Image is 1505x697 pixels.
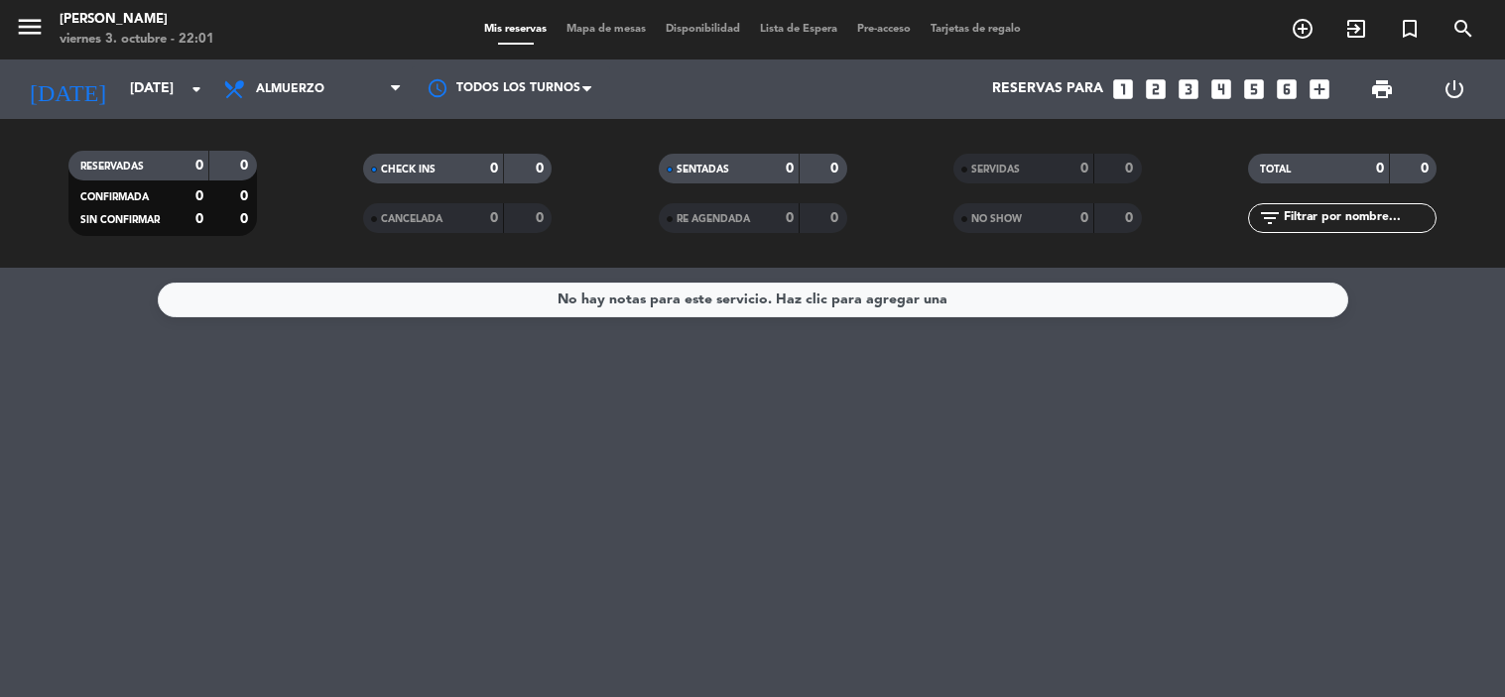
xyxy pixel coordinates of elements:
i: looks_3 [1176,76,1201,102]
strong: 0 [1080,162,1088,175]
i: exit_to_app [1344,17,1368,41]
strong: 0 [490,211,498,225]
strong: 0 [490,162,498,175]
i: add_box [1307,76,1332,102]
input: Filtrar por nombre... [1282,207,1436,229]
i: add_circle_outline [1291,17,1315,41]
span: CONFIRMADA [80,192,149,202]
i: looks_one [1110,76,1136,102]
i: [DATE] [15,67,120,111]
span: print [1370,77,1394,101]
span: RESERVADAS [80,162,144,172]
i: looks_two [1143,76,1169,102]
strong: 0 [1421,162,1433,175]
strong: 0 [1376,162,1384,175]
span: Lista de Espera [750,24,847,35]
span: SIN CONFIRMAR [80,215,160,225]
i: turned_in_not [1398,17,1422,41]
i: arrow_drop_down [185,77,208,101]
strong: 0 [830,162,842,175]
strong: 0 [536,162,548,175]
span: NO SHOW [971,214,1022,224]
span: SENTADAS [677,165,729,174]
span: Mapa de mesas [557,24,656,35]
span: CHECK INS [381,165,436,174]
strong: 0 [240,159,252,173]
span: RE AGENDADA [677,214,750,224]
strong: 0 [195,159,203,173]
strong: 0 [1125,162,1137,175]
strong: 0 [1125,211,1137,225]
span: TOTAL [1260,165,1291,174]
i: looks_6 [1274,76,1300,102]
strong: 0 [830,211,842,225]
strong: 0 [1080,211,1088,225]
div: No hay notas para este servicio. Haz clic para agregar una [558,289,947,311]
span: CANCELADA [381,214,442,224]
i: search [1451,17,1475,41]
button: menu [15,12,45,49]
strong: 0 [240,189,252,203]
span: Mis reservas [474,24,557,35]
span: SERVIDAS [971,165,1020,174]
div: viernes 3. octubre - 22:01 [60,30,214,50]
i: filter_list [1258,206,1282,230]
strong: 0 [536,211,548,225]
div: LOG OUT [1418,59,1490,119]
strong: 0 [786,211,794,225]
span: Disponibilidad [656,24,750,35]
strong: 0 [195,212,203,226]
i: looks_4 [1208,76,1234,102]
i: looks_5 [1241,76,1267,102]
span: Reservas para [992,81,1103,97]
span: Tarjetas de regalo [921,24,1031,35]
strong: 0 [195,189,203,203]
div: [PERSON_NAME] [60,10,214,30]
span: Almuerzo [256,82,324,96]
span: Pre-acceso [847,24,921,35]
strong: 0 [240,212,252,226]
strong: 0 [786,162,794,175]
i: menu [15,12,45,42]
i: power_settings_new [1442,77,1466,101]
